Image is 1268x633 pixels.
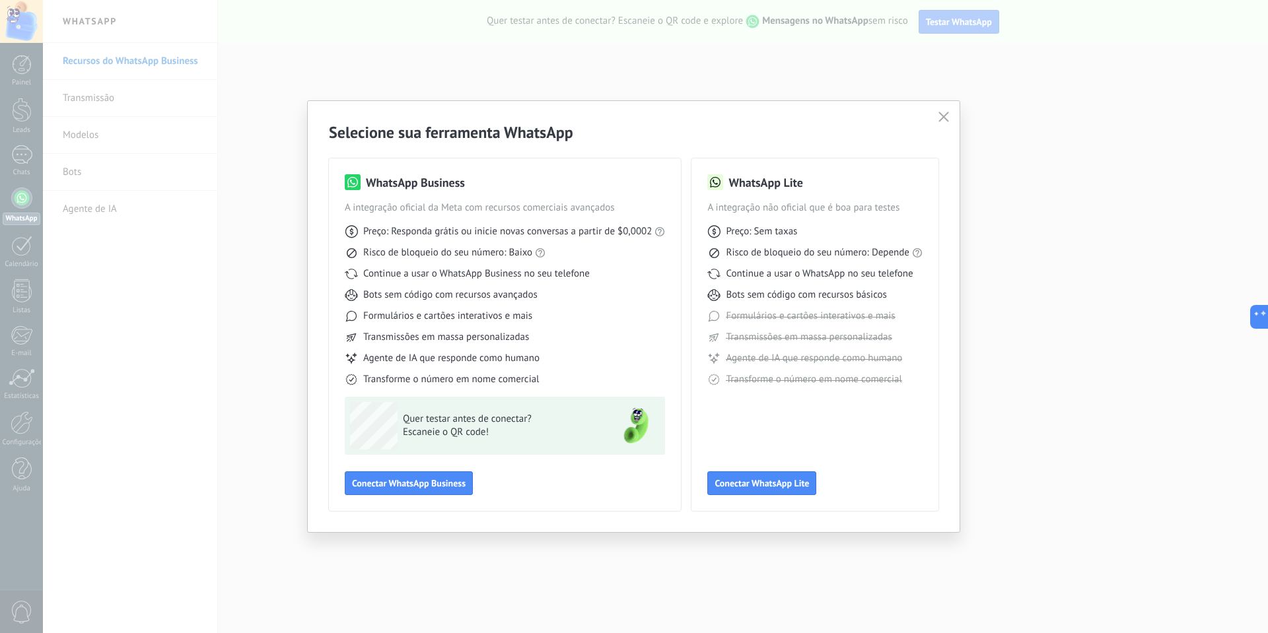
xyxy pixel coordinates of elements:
[363,373,539,386] span: Transforme o número em nome comercial
[345,201,665,215] span: A integração oficial da Meta com recursos comerciais avançados
[612,402,660,450] img: green-phone.png
[726,331,892,344] span: Transmissões em massa personalizadas
[726,225,797,238] span: Preço: Sem taxas
[726,310,895,323] span: Formulários e cartões interativos e mais
[726,288,886,302] span: Bots sem código com recursos básicos
[352,479,466,488] span: Conectar WhatsApp Business
[726,246,909,259] span: Risco de bloqueio do seu número: Depende
[728,174,802,191] h3: WhatsApp Lite
[715,479,809,488] span: Conectar WhatsApp Lite
[329,122,938,143] h2: Selecione sua ferramenta WhatsApp
[345,471,473,495] button: Conectar WhatsApp Business
[726,373,901,386] span: Transforme o número em nome comercial
[363,352,540,365] span: Agente de IA que responde como humano
[363,288,538,302] span: Bots sem código com recursos avançados
[726,352,902,365] span: Agente de IA que responde como humano
[363,246,532,259] span: Risco de bloqueio do seu número: Baixo
[403,426,596,439] span: Escaneie o QR code!
[707,201,923,215] span: A integração não oficial que é boa para testes
[707,471,816,495] button: Conectar WhatsApp Lite
[726,267,913,281] span: Continue a usar o WhatsApp no seu telefone
[363,331,529,344] span: Transmissões em massa personalizadas
[366,174,465,191] h3: WhatsApp Business
[363,267,590,281] span: Continue a usar o WhatsApp Business no seu telefone
[363,310,532,323] span: Formulários e cartões interativos e mais
[403,413,596,426] span: Quer testar antes de conectar?
[363,225,652,238] span: Preço: Responda grátis ou inicie novas conversas a partir de $0,0002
